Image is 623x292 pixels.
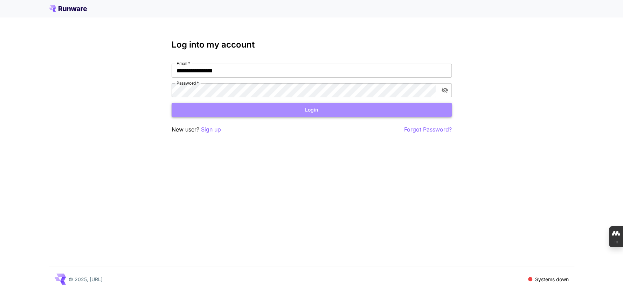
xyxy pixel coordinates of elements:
p: Systems down [535,276,569,283]
p: © 2025, [URL] [69,276,103,283]
label: Email [176,60,190,66]
button: Forgot Password? [404,125,452,134]
p: New user? [172,125,221,134]
button: Login [172,103,452,117]
h3: Log into my account [172,40,452,50]
button: toggle password visibility [438,84,451,97]
label: Password [176,80,199,86]
button: Sign up [201,125,221,134]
